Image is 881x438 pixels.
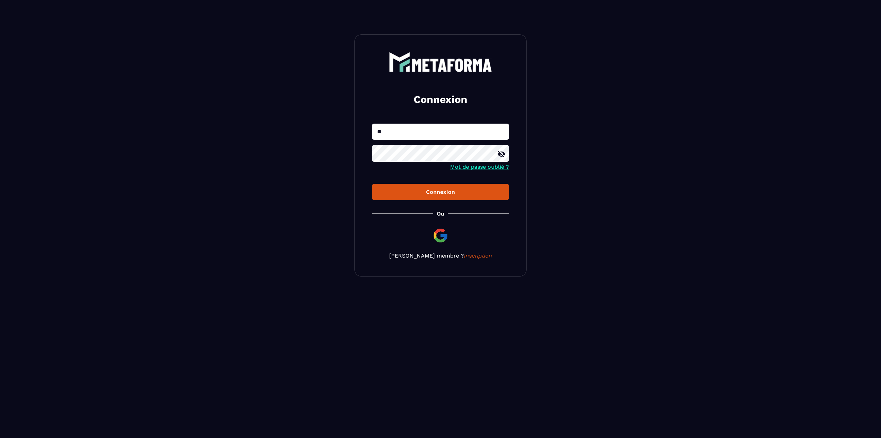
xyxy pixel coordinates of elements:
[378,189,503,195] div: Connexion
[389,52,492,72] img: logo
[437,210,444,217] p: Ou
[372,184,509,200] button: Connexion
[372,52,509,72] a: logo
[372,252,509,259] p: [PERSON_NAME] membre ?
[432,227,449,244] img: google
[450,164,509,170] a: Mot de passe oublié ?
[464,252,492,259] a: Inscription
[380,93,501,106] h2: Connexion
